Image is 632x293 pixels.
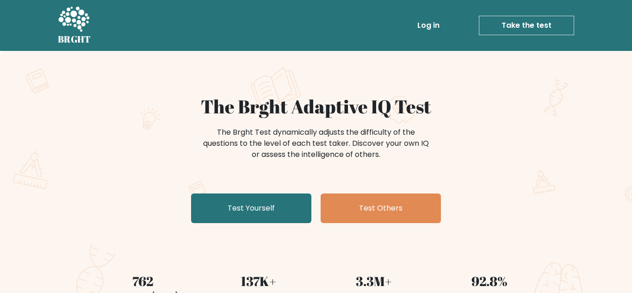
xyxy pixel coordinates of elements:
h1: The Brght Adaptive IQ Test [90,95,542,118]
a: BRGHT [58,4,91,47]
div: 92.8% [437,271,542,291]
div: The Brght Test dynamically adjusts the difficulty of the questions to the level of each test take... [200,127,432,160]
h5: BRGHT [58,34,91,45]
a: Test Others [321,193,441,223]
div: 762 [90,271,195,291]
a: Log in [414,16,443,35]
a: Take the test [479,16,574,35]
div: 137K+ [206,271,310,291]
div: 3.3M+ [322,271,426,291]
a: Test Yourself [191,193,311,223]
